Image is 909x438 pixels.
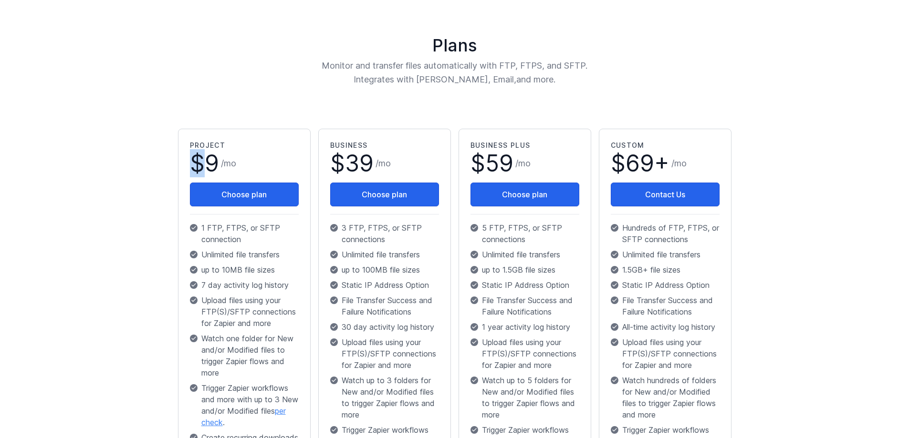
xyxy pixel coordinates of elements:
[470,222,579,245] p: 5 FTP, FTPS, or SFTP connections
[190,279,299,291] p: 7 day activity log history
[470,321,579,333] p: 1 year activity log history
[376,157,391,170] span: /
[485,149,513,177] span: 59
[190,264,299,275] p: up to 10MB file sizes
[190,295,299,329] p: Upload files using your FTP(S)/SFTP connections for Zapier and more
[861,390,898,427] iframe: Drift Widget Chat Controller
[626,149,669,177] span: 69+
[221,157,236,170] span: /
[190,249,299,260] p: Unlimited file transfers
[611,249,720,260] p: Unlimited file transfers
[515,157,531,170] span: /
[470,141,579,150] h2: Business Plus
[674,158,687,168] span: mo
[611,183,720,206] a: Contact Us
[330,375,439,420] p: Watch up to 3 folders for New and/or Modified files to trigger Zapier flows and more
[224,158,236,168] span: mo
[330,264,439,275] p: up to 100MB file sizes
[330,141,439,150] h2: Business
[330,183,439,206] button: Choose plan
[611,279,720,291] p: Static IP Address Option
[330,336,439,371] p: Upload files using your FTP(S)/SFTP connections for Zapier and more
[470,152,513,175] span: $
[330,295,439,317] p: File Transfer Success and Failure Notifications
[470,279,579,291] p: Static IP Address Option
[470,249,579,260] p: Unlimited file transfers
[201,382,299,428] span: Trigger Zapier workflows and more with up to 3 New and/or Modified files .
[671,157,687,170] span: /
[470,336,579,371] p: Upload files using your FTP(S)/SFTP connections for Zapier and more
[190,183,299,206] button: Choose plan
[378,158,391,168] span: mo
[268,59,642,87] p: Monitor and transfer files automatically with FTP, FTPS, and SFTP. Integrates with [PERSON_NAME],...
[470,264,579,275] p: up to 1.5GB file sizes
[330,222,439,245] p: 3 FTP, FTPS, or SFTP connections
[201,406,286,427] a: per check
[174,36,735,55] h1: Plans
[190,152,219,175] span: $
[611,222,720,245] p: Hundreds of FTP, FTPS, or SFTP connections
[611,264,720,275] p: 1.5GB+ file sizes
[190,333,299,378] p: Watch one folder for New and/or Modified files to trigger Zapier flows and more
[330,279,439,291] p: Static IP Address Option
[205,149,219,177] span: 9
[611,295,720,317] p: File Transfer Success and Failure Notifications
[518,158,531,168] span: mo
[330,152,374,175] span: $
[611,321,720,333] p: All-time activity log history
[190,222,299,245] p: 1 FTP, FTPS, or SFTP connection
[611,375,720,420] p: Watch hundreds of folders for New and/or Modified files to trigger Zapier flows and more
[470,295,579,317] p: File Transfer Success and Failure Notifications
[330,321,439,333] p: 30 day activity log history
[345,149,374,177] span: 39
[611,141,720,150] h2: Custom
[470,375,579,420] p: Watch up to 5 folders for New and/or Modified files to trigger Zapier flows and more
[611,336,720,371] p: Upload files using your FTP(S)/SFTP connections for Zapier and more
[330,249,439,260] p: Unlimited file transfers
[611,152,669,175] span: $
[470,183,579,206] button: Choose plan
[190,141,299,150] h2: Project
